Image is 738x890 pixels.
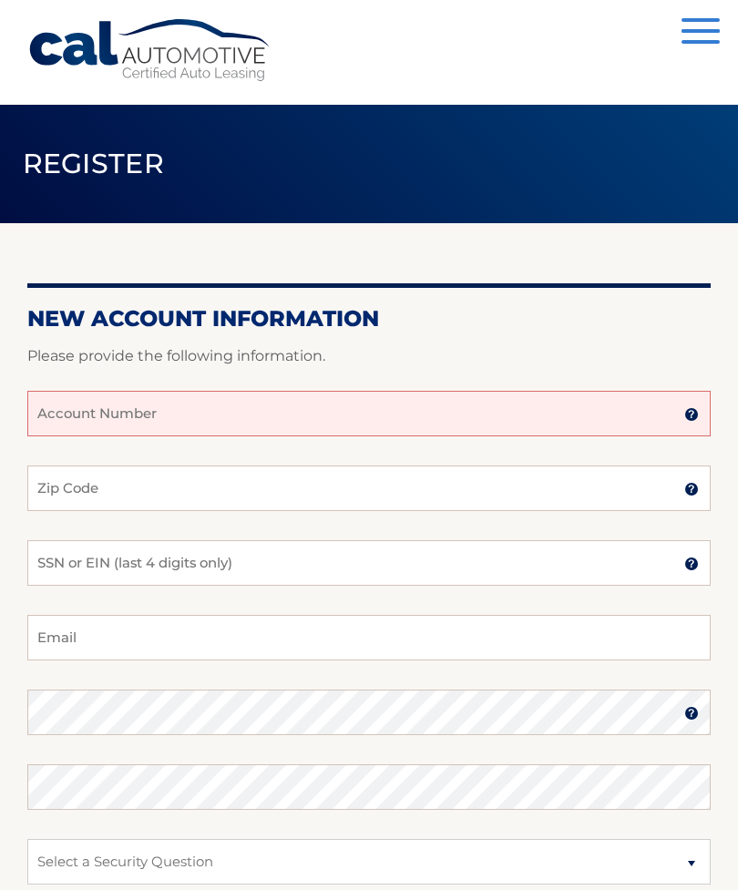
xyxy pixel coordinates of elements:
button: Menu [682,18,720,48]
h2: New Account Information [27,305,711,332]
input: Email [27,615,711,660]
p: Please provide the following information. [27,343,711,369]
input: Account Number [27,391,711,436]
img: tooltip.svg [684,557,699,571]
img: tooltip.svg [684,407,699,422]
span: Register [23,147,165,180]
a: Cal Automotive [27,18,273,83]
input: Zip Code [27,465,711,511]
input: SSN or EIN (last 4 digits only) [27,540,711,586]
img: tooltip.svg [684,482,699,496]
img: tooltip.svg [684,706,699,721]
